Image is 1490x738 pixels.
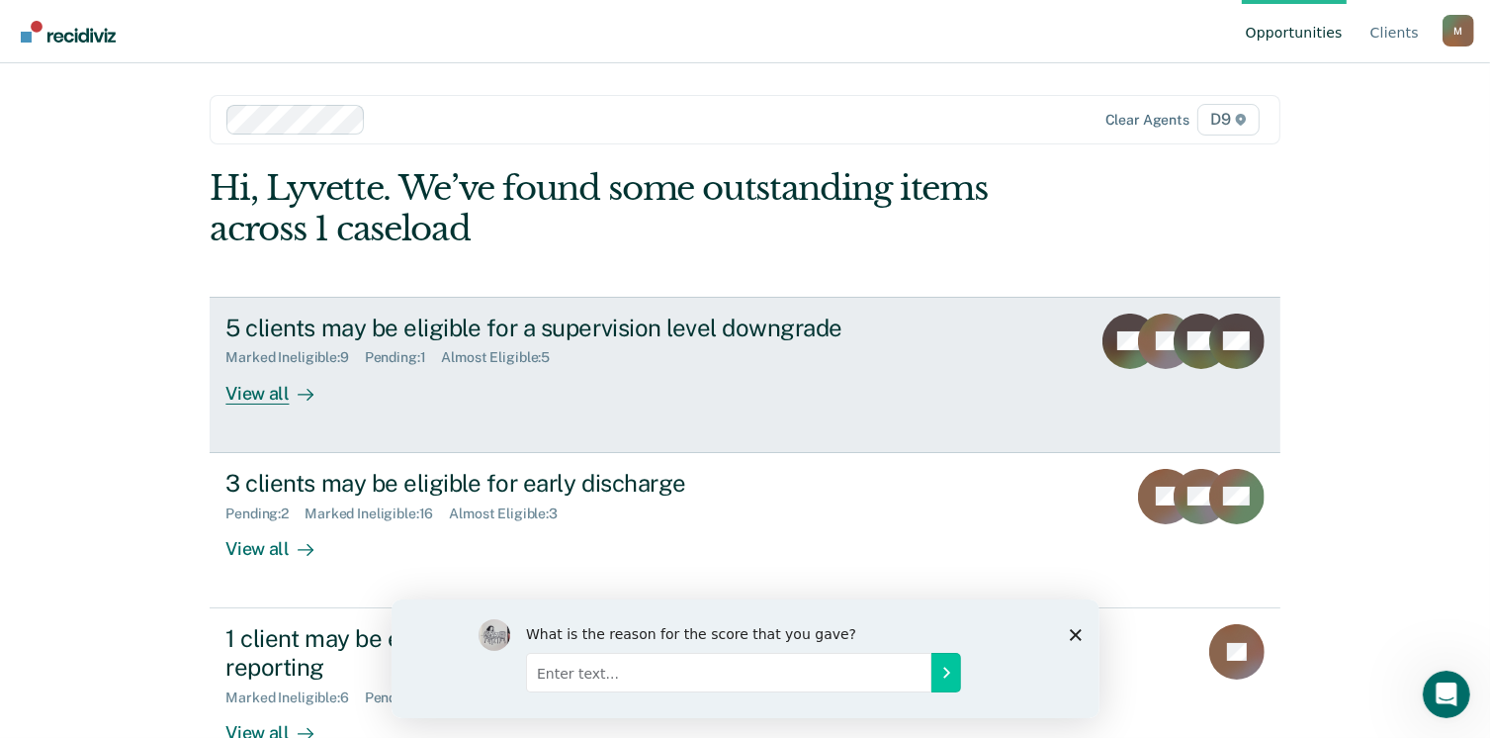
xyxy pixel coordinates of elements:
div: Pending : 5 [365,690,445,706]
div: Marked Ineligible : 9 [225,349,364,366]
a: 3 clients may be eligible for early dischargePending:2Marked Ineligible:16Almost Eligible:3View all [210,453,1279,608]
div: Hi, Lyvette. We’ve found some outstanding items across 1 caseload [210,168,1066,249]
div: 3 clients may be eligible for early discharge [225,469,920,498]
button: Profile dropdown button [1443,15,1474,46]
div: 5 clients may be eligible for a supervision level downgrade [225,314,920,342]
div: Marked Ineligible : 6 [225,690,364,706]
img: Recidiviz [21,21,116,43]
div: 1 client may be eligible for downgrade to a minimum telephone reporting [225,624,920,682]
div: Pending : 1 [365,349,442,366]
a: 5 clients may be eligible for a supervision level downgradeMarked Ineligible:9Pending:1Almost Eli... [210,297,1279,453]
div: M [1443,15,1474,46]
div: View all [225,366,336,405]
iframe: Intercom live chat [1423,671,1470,718]
div: Pending : 2 [225,506,305,522]
div: Clear agents [1105,112,1189,129]
iframe: Survey by Kim from Recidiviz [392,600,1099,718]
div: Almost Eligible : 3 [449,506,573,522]
div: Almost Eligible : 5 [442,349,567,366]
div: Marked Ineligible : 16 [305,506,449,522]
div: View all [225,521,336,560]
span: D9 [1197,104,1260,136]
